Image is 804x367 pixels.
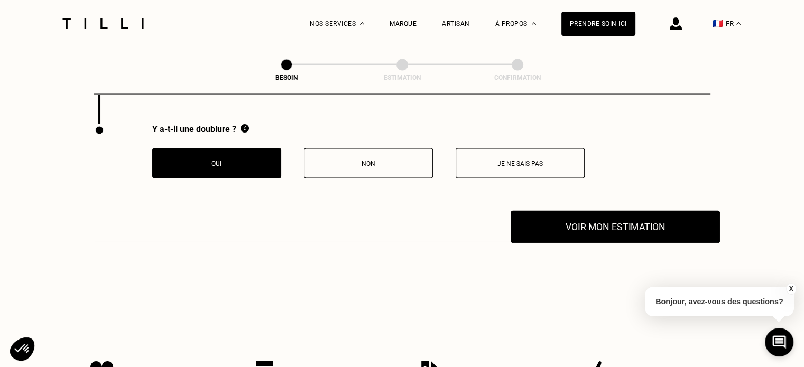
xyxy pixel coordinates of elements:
button: Je ne sais pas [456,148,585,178]
p: Non [310,160,427,167]
div: Estimation [349,74,455,81]
div: Confirmation [465,74,570,81]
span: 🇫🇷 [713,18,723,29]
p: Je ne sais pas [461,160,579,167]
img: Menu déroulant [360,22,364,25]
img: Menu déroulant à propos [532,22,536,25]
button: Oui [152,148,281,178]
img: Logo du service de couturière Tilli [59,18,147,29]
div: Y a-t-il une doublure ? [152,124,585,135]
button: Non [304,148,433,178]
p: Bonjour, avez-vous des questions? [645,287,794,316]
div: Besoin [234,74,339,81]
img: icône connexion [670,17,682,30]
img: menu déroulant [736,22,741,25]
a: Prendre soin ici [561,12,635,36]
button: X [785,283,796,295]
a: Marque [390,20,417,27]
a: Artisan [442,20,470,27]
img: Information [241,124,249,133]
p: Oui [158,160,275,167]
button: Voir mon estimation [511,211,720,243]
